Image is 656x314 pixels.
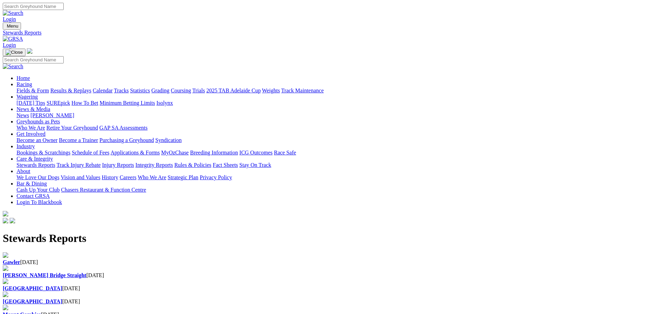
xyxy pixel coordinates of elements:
[17,174,653,181] div: About
[3,36,23,42] img: GRSA
[155,137,181,143] a: Syndication
[10,218,15,223] img: twitter.svg
[17,100,653,106] div: Wagering
[111,150,160,155] a: Applications & Forms
[200,174,232,180] a: Privacy Policy
[152,88,169,93] a: Grading
[168,174,198,180] a: Strategic Plan
[46,100,70,106] a: SUREpick
[17,143,35,149] a: Industry
[3,272,653,278] div: [DATE]
[3,292,8,297] img: file-red.svg
[56,162,101,168] a: Track Injury Rebate
[17,112,29,118] a: News
[119,174,136,180] a: Careers
[213,162,238,168] a: Fact Sheets
[3,30,653,36] a: Stewards Reports
[100,100,155,106] a: Minimum Betting Limits
[3,285,653,292] div: [DATE]
[114,88,129,93] a: Tracks
[17,150,653,156] div: Industry
[100,137,154,143] a: Purchasing a Greyhound
[239,162,271,168] a: Stay On Track
[17,106,50,112] a: News & Media
[102,174,118,180] a: History
[3,298,62,304] a: [GEOGRAPHIC_DATA]
[156,100,173,106] a: Isolynx
[3,22,21,30] button: Toggle navigation
[3,272,86,278] a: [PERSON_NAME] Bridge Straight
[3,278,8,284] img: file-red.svg
[61,174,100,180] a: Vision and Values
[138,174,166,180] a: Who We Are
[130,88,150,93] a: Statistics
[3,63,23,70] img: Search
[3,211,8,216] img: logo-grsa-white.png
[190,150,238,155] a: Breeding Information
[17,112,653,119] div: News & Media
[17,187,653,193] div: Bar & Dining
[17,156,53,162] a: Care & Integrity
[206,88,261,93] a: 2025 TAB Adelaide Cup
[3,232,653,245] h1: Stewards Reports
[27,48,32,54] img: logo-grsa-white.png
[17,125,653,131] div: Greyhounds as Pets
[3,218,8,223] img: facebook.svg
[100,125,148,131] a: GAP SA Assessments
[17,88,49,93] a: Fields & Form
[262,88,280,93] a: Weights
[174,162,211,168] a: Rules & Policies
[161,150,189,155] a: MyOzChase
[17,131,45,137] a: Get Involved
[6,50,23,55] img: Close
[102,162,134,168] a: Injury Reports
[17,162,653,168] div: Care & Integrity
[17,168,30,174] a: About
[3,259,20,265] a: Gawler
[17,162,55,168] a: Stewards Reports
[72,100,98,106] a: How To Bet
[17,81,32,87] a: Racing
[3,252,8,258] img: file-red.svg
[17,88,653,94] div: Racing
[30,112,74,118] a: [PERSON_NAME]
[17,181,47,186] a: Bar & Dining
[3,42,16,48] a: Login
[17,137,58,143] a: Become an Owner
[93,88,113,93] a: Calendar
[239,150,272,155] a: ICG Outcomes
[3,56,64,63] input: Search
[59,137,98,143] a: Become a Trainer
[72,150,109,155] a: Schedule of Fees
[17,137,653,143] div: Get Involved
[46,125,98,131] a: Retire Your Greyhound
[17,125,45,131] a: Who We Are
[61,187,146,193] a: Chasers Restaurant & Function Centre
[3,10,23,16] img: Search
[3,298,653,305] div: [DATE]
[17,193,50,199] a: Contact GRSA
[3,305,8,310] img: file-red.svg
[3,16,16,22] a: Login
[17,174,59,180] a: We Love Our Dogs
[17,150,70,155] a: Bookings & Scratchings
[274,150,296,155] a: Race Safe
[3,259,653,265] div: [DATE]
[17,199,62,205] a: Login To Blackbook
[17,187,60,193] a: Cash Up Your Club
[17,75,30,81] a: Home
[171,88,191,93] a: Coursing
[17,94,38,100] a: Wagering
[50,88,91,93] a: Results & Replays
[17,100,45,106] a: [DATE] Tips
[3,265,8,271] img: file-red.svg
[7,23,18,29] span: Menu
[3,49,25,56] button: Toggle navigation
[3,3,64,10] input: Search
[281,88,324,93] a: Track Maintenance
[3,285,62,291] a: [GEOGRAPHIC_DATA]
